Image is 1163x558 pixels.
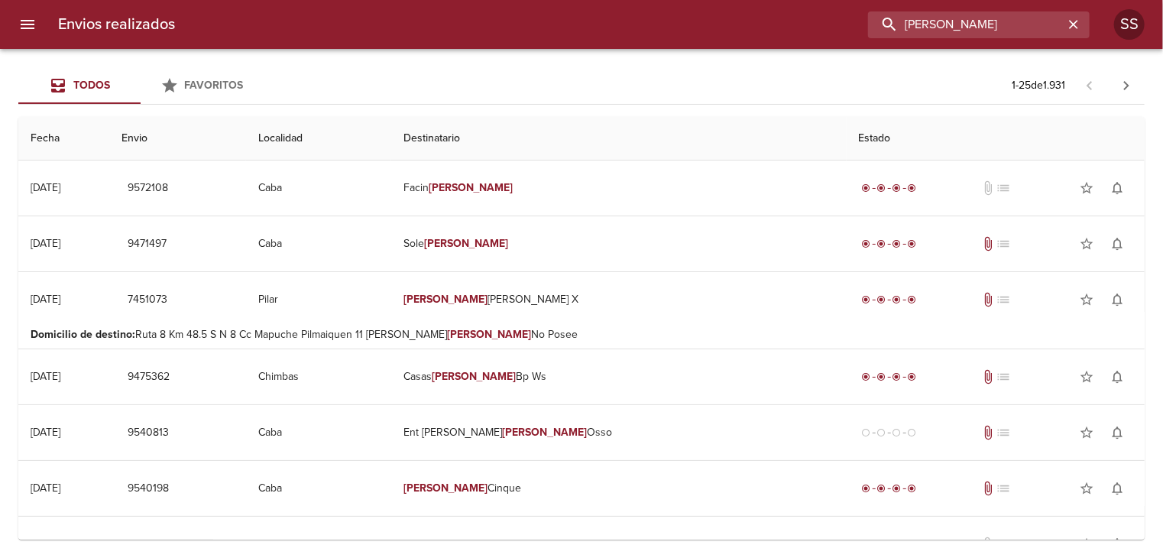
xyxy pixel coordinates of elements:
[246,405,391,460] td: Caba
[908,428,917,437] span: radio_button_unchecked
[1071,362,1102,392] button: Agregar a favoritos
[877,295,886,304] span: radio_button_checked
[121,174,174,203] button: 9572108
[447,328,532,341] em: [PERSON_NAME]
[31,293,60,306] div: [DATE]
[868,11,1064,38] input: buscar
[391,216,847,271] td: Sole
[908,239,917,248] span: radio_button_checked
[1110,180,1125,196] span: notifications_none
[1079,537,1094,552] span: star_border
[128,235,167,254] span: 9471497
[246,216,391,271] td: Caba
[121,230,173,258] button: 9471497
[1071,229,1102,259] button: Agregar a favoritos
[980,425,996,440] span: Tiene documentos adjuntos
[980,537,996,552] span: No tiene documentos adjuntos
[877,183,886,193] span: radio_button_checked
[58,12,175,37] h6: Envios realizados
[892,183,902,193] span: radio_button_checked
[246,272,391,327] td: Pilar
[391,117,847,161] th: Destinatario
[1110,369,1125,384] span: notifications_none
[996,369,1011,384] span: No tiene pedido asociado
[859,180,920,196] div: Entregado
[391,272,847,327] td: [PERSON_NAME] X
[246,461,391,516] td: Caba
[980,236,996,251] span: Tiene documentos adjuntos
[391,161,847,216] td: Facin
[18,117,109,161] th: Fecha
[996,425,1011,440] span: No tiene pedido asociado
[31,426,60,439] div: [DATE]
[862,372,871,381] span: radio_button_checked
[996,537,1011,552] span: No tiene pedido asociado
[246,117,391,161] th: Localidad
[128,479,169,498] span: 9540198
[73,79,110,92] span: Todos
[31,181,60,194] div: [DATE]
[862,239,871,248] span: radio_button_checked
[121,419,175,447] button: 9540813
[1114,9,1145,40] div: SS
[31,327,1132,342] p: Ruta 8 Km 48.5 S N 8 Cc Mapuche Pilmaiquen 11 [PERSON_NAME] No Posee
[246,161,391,216] td: Caba
[403,482,488,495] em: [PERSON_NAME]
[128,535,170,554] span: 9603387
[908,183,917,193] span: radio_button_checked
[1110,537,1125,552] span: notifications_none
[391,349,847,404] td: Casas Bp Ws
[503,426,588,439] em: [PERSON_NAME]
[1079,369,1094,384] span: star_border
[403,293,488,306] em: [PERSON_NAME]
[128,290,167,310] span: 7451073
[391,461,847,516] td: Cinque
[185,79,244,92] span: Favoritos
[121,286,173,314] button: 7451073
[1079,425,1094,440] span: star_border
[1102,173,1132,203] button: Activar notificaciones
[424,237,509,250] em: [PERSON_NAME]
[246,349,391,404] td: Chimbas
[18,67,263,104] div: Tabs Envios
[121,475,175,503] button: 9540198
[892,295,902,304] span: radio_button_checked
[862,295,871,304] span: radio_button_checked
[1102,362,1132,392] button: Activar notificaciones
[877,428,886,437] span: radio_button_unchecked
[31,537,60,550] div: [DATE]
[980,292,996,307] span: Tiene documentos adjuntos
[996,481,1011,496] span: No tiene pedido asociado
[859,292,920,307] div: Entregado
[980,180,996,196] span: No tiene documentos adjuntos
[877,372,886,381] span: radio_button_checked
[1110,425,1125,440] span: notifications_none
[1079,481,1094,496] span: star_border
[31,328,135,341] b: Domicilio de destino :
[432,370,517,383] em: [PERSON_NAME]
[1102,284,1132,315] button: Activar notificaciones
[877,239,886,248] span: radio_button_checked
[9,6,46,43] button: menu
[1071,417,1102,448] button: Agregar a favoritos
[892,239,902,248] span: radio_button_checked
[1012,78,1065,93] p: 1 - 25 de 1.931
[1071,473,1102,504] button: Agregar a favoritos
[1071,173,1102,203] button: Agregar a favoritos
[1079,180,1094,196] span: star_border
[862,484,871,493] span: radio_button_checked
[1071,77,1108,92] span: Pagina anterior
[1110,236,1125,251] span: notifications_none
[128,368,170,387] span: 9475362
[908,295,917,304] span: radio_button_checked
[31,370,60,383] div: [DATE]
[996,292,1011,307] span: No tiene pedido asociado
[1110,481,1125,496] span: notifications_none
[1102,417,1132,448] button: Activar notificaciones
[908,484,917,493] span: radio_button_checked
[862,428,871,437] span: radio_button_unchecked
[31,237,60,250] div: [DATE]
[892,372,902,381] span: radio_button_checked
[128,423,169,443] span: 9540813
[996,236,1011,251] span: No tiene pedido asociado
